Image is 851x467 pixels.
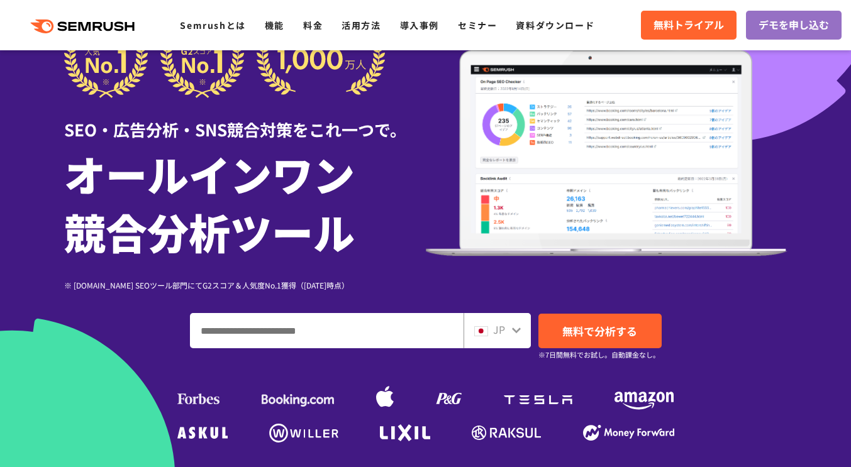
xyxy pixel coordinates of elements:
[516,19,594,31] a: 資料ダウンロード
[641,11,737,40] a: 無料トライアル
[493,322,505,337] span: JP
[342,19,381,31] a: 活用方法
[538,314,662,348] a: 無料で分析する
[303,19,323,31] a: 料金
[458,19,497,31] a: セミナー
[180,19,245,31] a: Semrushとは
[265,19,284,31] a: 機能
[191,314,463,348] input: ドメイン、キーワードまたはURLを入力してください
[538,349,660,361] small: ※7日間無料でお試し。自動課金なし。
[64,145,426,260] h1: オールインワン 競合分析ツール
[400,19,439,31] a: 導入事例
[759,17,829,33] span: デモを申し込む
[562,323,637,339] span: 無料で分析する
[64,279,426,291] div: ※ [DOMAIN_NAME] SEOツール部門にてG2スコア＆人気度No.1獲得（[DATE]時点）
[654,17,724,33] span: 無料トライアル
[746,11,842,40] a: デモを申し込む
[64,98,426,141] div: SEO・広告分析・SNS競合対策をこれ一つで。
